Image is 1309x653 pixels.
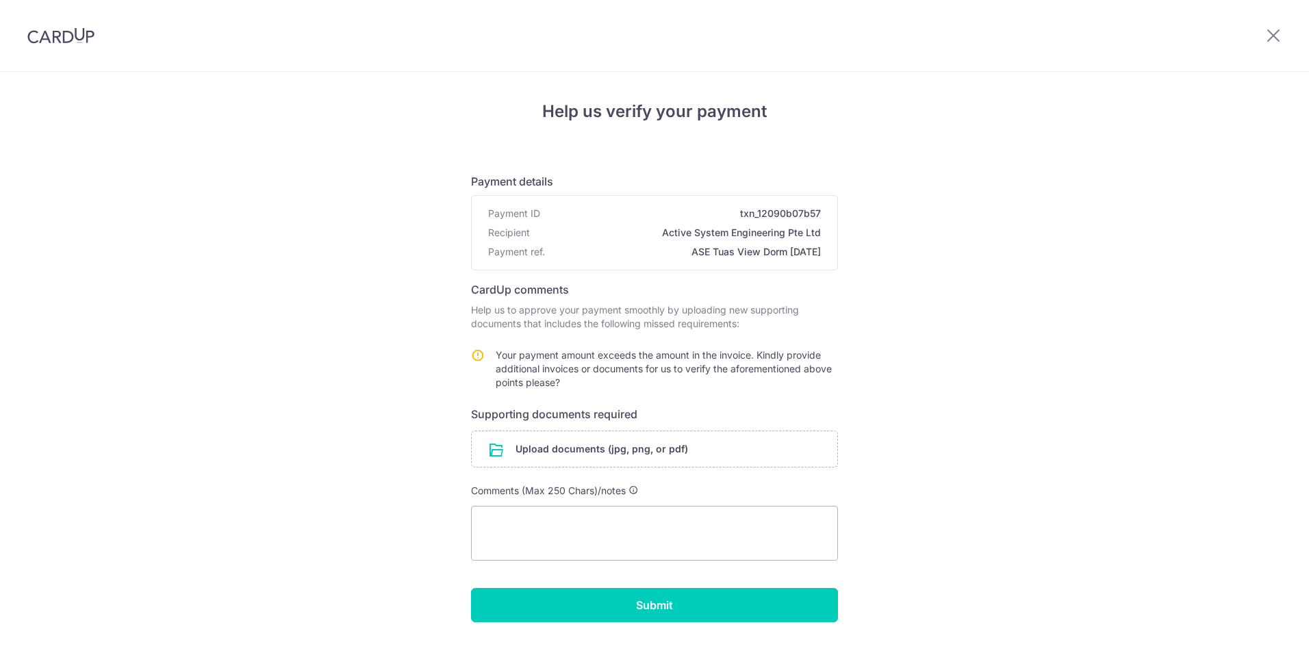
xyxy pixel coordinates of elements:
img: CardUp [27,27,94,44]
input: Submit [471,588,838,622]
span: Your payment amount exceeds the amount in the invoice. Kindly provide additional invoices or docu... [496,349,832,388]
h4: Help us verify your payment [471,99,838,124]
span: Active System Engineering Pte Ltd [535,226,821,240]
span: Comments (Max 250 Chars)/notes [471,485,626,496]
span: ASE Tuas View Dorm [DATE] [550,245,821,259]
span: txn_12090b07b57 [546,207,821,220]
span: Payment ID [488,207,540,220]
span: Payment ref. [488,245,545,259]
span: Recipient [488,226,530,240]
h6: Supporting documents required [471,406,838,422]
p: Help us to approve your payment smoothly by uploading new supporting documents that includes the ... [471,303,838,331]
h6: CardUp comments [471,281,838,298]
h6: Payment details [471,173,838,190]
div: Upload documents (jpg, png, or pdf) [471,431,838,468]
